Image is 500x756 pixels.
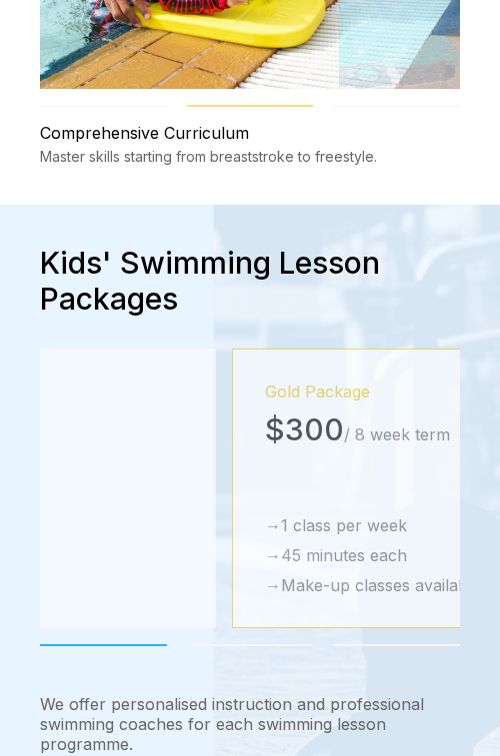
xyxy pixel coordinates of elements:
span: $300 [265,411,344,447]
div: Master skills starting from breaststroke to freestyle. [40,148,460,165]
div: We offer personalised instruction and professional swimming coaches for each swimming lesson prog... [40,694,460,754]
h2: Kids' Swimming Lesson Packages [40,245,460,317]
div: Comprehensive Curriculum [40,123,460,143]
